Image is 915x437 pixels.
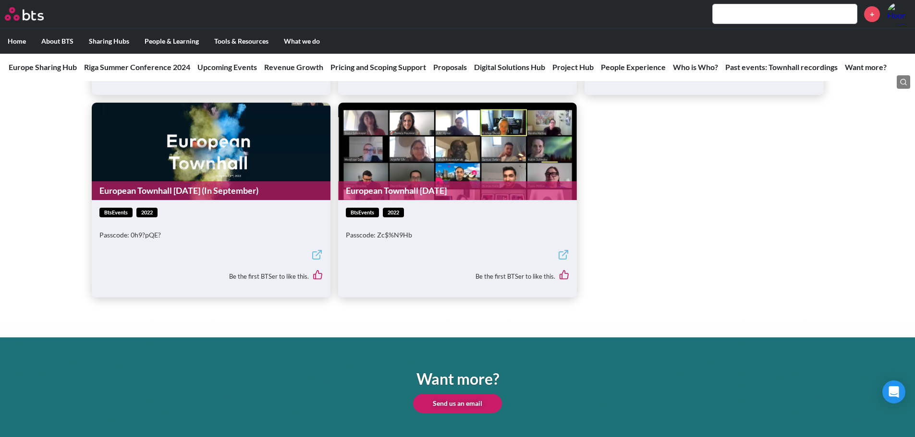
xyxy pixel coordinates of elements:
span: btsEvents [99,208,133,218]
a: Europe Sharing Hub [9,62,77,71]
a: Profile [887,2,910,25]
label: People & Learning [137,29,207,54]
a: Riga Summer Conference 2024 [84,62,190,71]
img: BTS Logo [5,7,44,21]
a: European Townhall [DATE] [338,181,577,200]
a: Digital Solutions Hub [474,62,545,71]
div: Open Intercom Messenger [882,380,905,403]
p: Passcode: 0h9?pQE? [99,230,323,240]
a: + [864,6,880,22]
span: btsEvents [346,208,379,218]
div: Be the first BTSer to like this. [99,263,323,290]
p: Passcode: Zc$%N9Hb [346,230,569,240]
a: Want more? [845,62,887,71]
a: Project Hub [552,62,594,71]
img: Floor Hoeijmans [887,2,910,25]
a: Revenue Growth [264,62,323,71]
div: Be the first BTSer to like this. [346,263,569,290]
a: External link [558,249,569,263]
a: External link [311,249,323,263]
span: 2022 [383,208,404,218]
a: Past events: Townhall recordings [725,62,838,71]
a: Upcoming Events [197,62,257,71]
a: European Townhall [DATE] (In September) [92,181,330,200]
label: What we do [276,29,328,54]
label: Tools & Resources [207,29,276,54]
label: About BTS [34,29,81,54]
a: Proposals [433,62,467,71]
span: 2022 [136,208,158,218]
a: People Experience [601,62,666,71]
a: Send us an email [413,394,502,413]
h1: Want more? [413,368,502,390]
label: Sharing Hubs [81,29,137,54]
a: Pricing and Scoping Support [330,62,426,71]
a: Go home [5,7,61,21]
a: Who is Who? [673,62,718,71]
